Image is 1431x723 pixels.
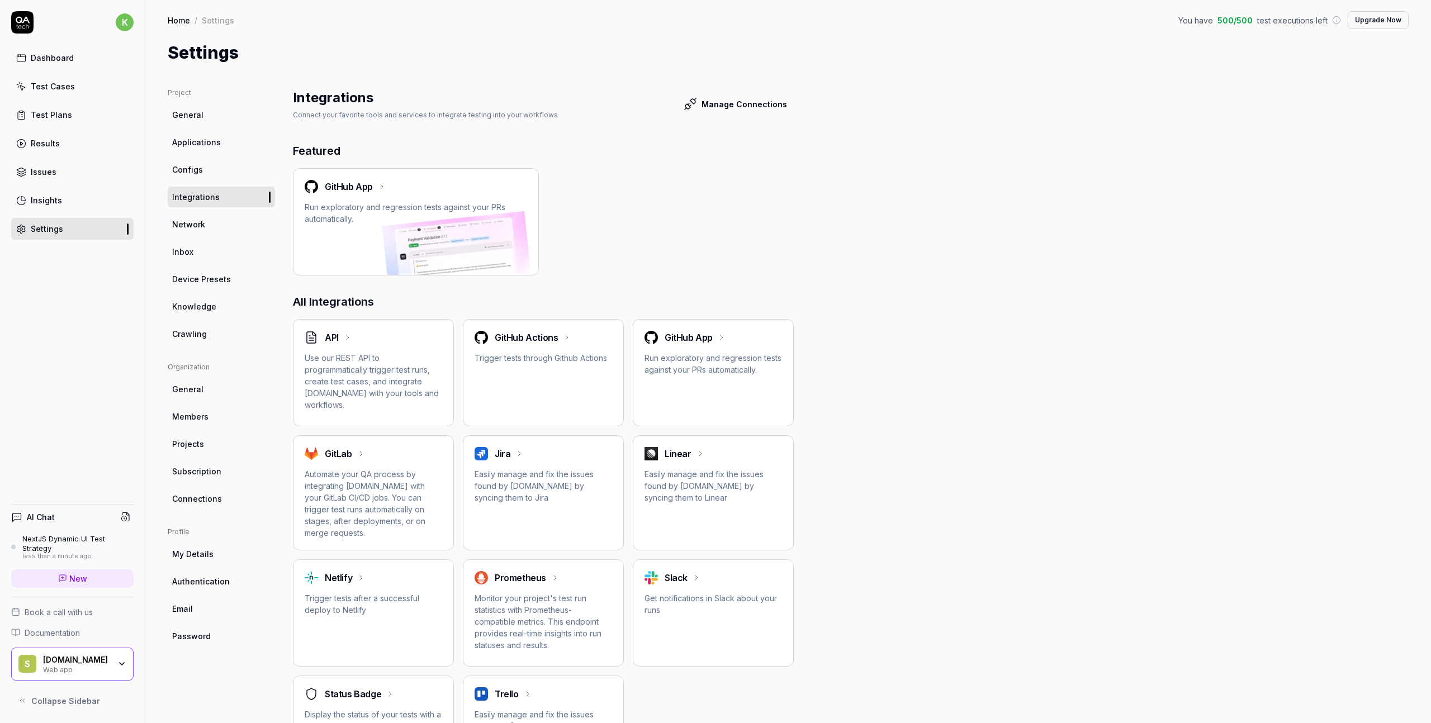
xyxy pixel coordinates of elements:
[645,352,782,375] p: Run exploratory and regression tests against your PRs automatically.
[168,544,275,564] a: My Details
[633,435,794,550] a: HackofficeLinearEasily manage and fix the issues found by [DOMAIN_NAME] by syncing them to Linear
[1178,15,1213,26] span: You have
[22,553,134,560] div: less than a minute ago
[11,47,134,69] a: Dashboard
[325,571,352,584] h2: Netlify
[172,246,193,258] span: Inbox
[325,331,339,344] h2: API
[475,592,612,651] p: Monitor your project's test run statistics with Prometheus-compatible metrics. This endpoint prov...
[495,447,510,460] h2: Jira
[168,461,275,482] a: Subscription
[11,569,134,588] a: New
[11,75,134,97] a: Test Cases
[1257,15,1328,26] span: test executions left
[31,137,60,149] div: Results
[31,223,63,235] div: Settings
[31,52,74,64] div: Dashboard
[31,80,75,92] div: Test Cases
[172,603,193,615] span: Email
[168,362,275,372] div: Organization
[168,571,275,592] a: Authentication
[475,687,488,701] img: Hackoffice
[172,109,203,121] span: General
[172,630,211,642] span: Password
[11,627,134,639] a: Documentation
[495,687,519,701] h2: Trello
[305,447,318,460] img: Hackoffice
[168,406,275,427] a: Members
[475,447,488,460] img: Hackoffice
[172,273,231,285] span: Device Presets
[168,598,275,619] a: Email
[305,592,442,616] p: Trigger tests after a successful deploy to Netlify
[11,606,134,618] a: Book a call with us
[11,161,134,183] a: Issues
[293,142,794,159] h3: Featured
[168,88,275,98] div: Project
[172,383,203,395] span: General
[475,468,612,503] p: Easily manage and fix the issues found by [DOMAIN_NAME] by syncing them to Jira
[168,434,275,454] a: Projects
[665,571,688,584] h2: Slack
[172,465,221,477] span: Subscription
[18,655,36,673] span: s
[22,534,134,553] div: NextJS Dynamic UI Test Strategy
[325,447,352,460] h2: GitLab
[11,534,134,560] a: NextJS Dynamic UI Test Strategyless than a minute ago
[645,447,658,460] img: Hackoffice
[202,15,234,26] div: Settings
[31,109,72,121] div: Test Plans
[1217,15,1253,26] span: 500 / 500
[293,168,539,275] a: HackofficeGitHub AppGitHub App screenshotRun exploratory and regression tests against your PRs au...
[11,689,134,712] button: Collapse Sidebar
[172,548,214,560] span: My Details
[305,352,442,411] p: Use our REST API to programmatically trigger test runs, create test cases, and integrate [DOMAIN_...
[25,606,93,618] span: Book a call with us
[1348,11,1409,29] button: Upgrade Now
[293,559,454,667] a: HackofficeNetlifyTrigger tests after a successful deploy to Netlify
[168,626,275,646] a: Password
[168,241,275,262] a: Inbox
[11,189,134,211] a: Insights
[168,40,239,65] h1: Settings
[11,104,134,126] a: Test Plans
[305,572,318,583] img: Hackoffice
[172,191,220,203] span: Integrations
[168,488,275,509] a: Connections
[172,411,209,422] span: Members
[325,180,373,193] h2: GitHub App
[168,269,275,289] a: Device Presets
[305,180,318,193] img: Hackoffice
[195,15,197,26] div: /
[11,218,134,240] a: Settings
[11,132,134,154] a: Results
[168,132,275,153] a: Applications
[495,571,546,584] h2: Prometheus
[633,559,794,667] a: HackofficeSlackGet notifications in Slack about your runs
[645,592,782,616] p: Get notifications in Slack about your runs
[172,218,205,230] span: Network
[11,648,134,681] button: s[DOMAIN_NAME]Web app
[168,379,275,399] a: General
[325,687,381,701] h2: Status Badge
[305,468,442,539] p: Automate your QA process by integrating [DOMAIN_NAME] with your GitLab CI/CD jobs. You can trigge...
[293,319,454,426] a: APIUse our REST API to programmatically trigger test runs, create test cases, and integrate [DOMA...
[27,511,55,523] h4: AI Chat
[475,571,488,584] img: Hackoffice
[172,328,207,340] span: Crawling
[116,11,134,34] button: k
[645,571,658,584] img: Hackoffice
[172,438,204,450] span: Projects
[168,527,275,537] div: Profile
[293,435,454,550] a: HackofficeGitLabAutomate your QA process by integrating [DOMAIN_NAME] with your GitLab CI/CD jobs...
[172,136,221,148] span: Applications
[168,324,275,344] a: Crawling
[677,93,794,115] a: Manage Connections
[645,331,658,344] img: Hackoffice
[633,319,794,426] a: HackofficeGitHub AppRun exploratory and regression tests against your PRs automatically.
[305,201,527,225] p: Run exploratory and regression tests against your PRs automatically.
[293,88,373,108] h2: Integrations
[172,493,222,505] span: Connections
[116,13,134,31] span: k
[665,447,691,460] h2: Linear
